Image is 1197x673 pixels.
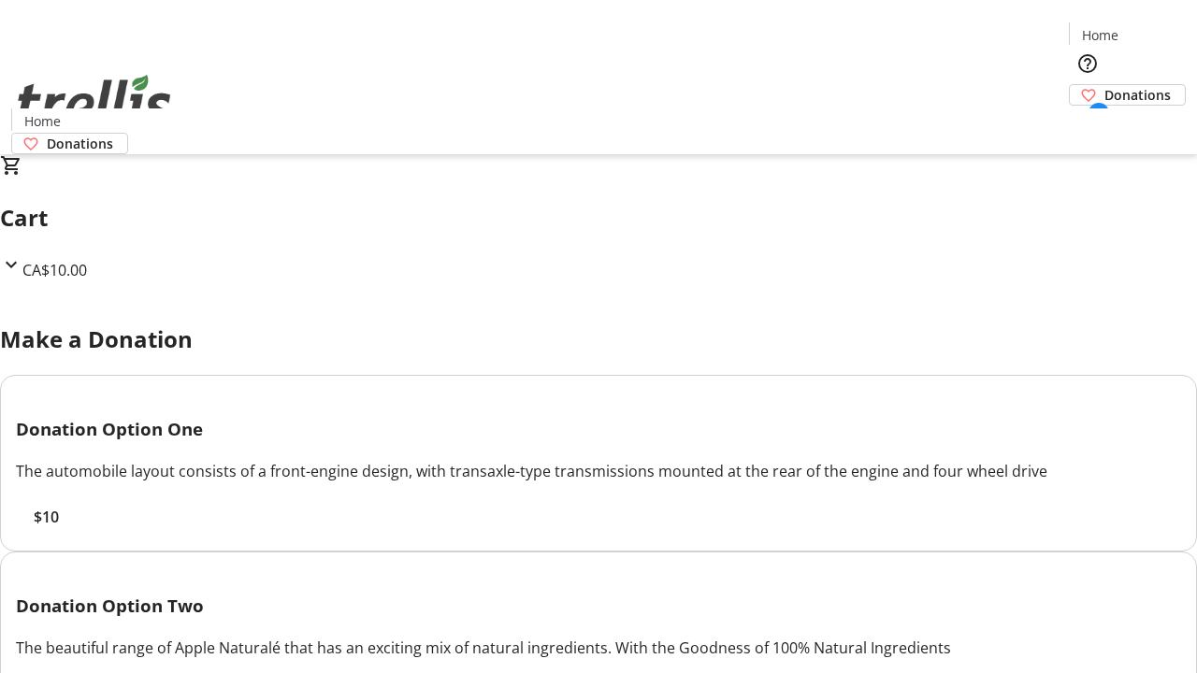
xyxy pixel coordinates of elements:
a: Home [1070,25,1130,45]
span: Donations [47,134,113,153]
a: Donations [1069,84,1186,106]
h3: Donation Option Two [16,593,1181,619]
span: Donations [1104,85,1171,105]
button: $10 [16,506,76,528]
button: Cart [1069,106,1106,143]
h3: Donation Option One [16,416,1181,442]
img: Orient E2E Organization CqHrCUIKGa's Logo [11,54,178,148]
span: CA$10.00 [22,260,87,280]
div: The automobile layout consists of a front-engine design, with transaxle-type transmissions mounte... [16,460,1181,482]
button: Help [1069,45,1106,82]
a: Home [12,111,72,131]
span: Home [1082,25,1118,45]
div: The beautiful range of Apple Naturalé that has an exciting mix of natural ingredients. With the G... [16,637,1181,659]
span: Home [24,111,61,131]
a: Donations [11,133,128,154]
span: $10 [34,506,59,528]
